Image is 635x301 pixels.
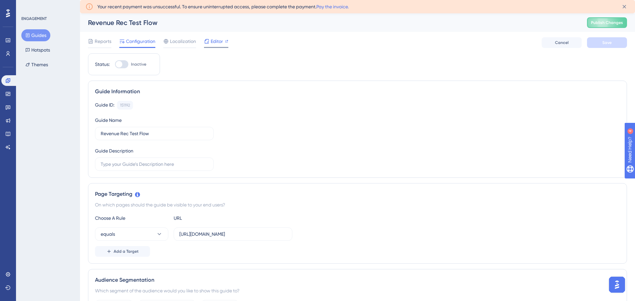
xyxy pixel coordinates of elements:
div: Choose A Rule [95,214,168,222]
span: Localization [170,37,196,45]
button: Hotspots [21,44,54,56]
span: Cancel [555,40,569,45]
span: Publish Changes [591,20,623,25]
span: Configuration [126,37,155,45]
input: Type your Guide’s Description here [101,160,208,168]
input: yourwebsite.com/path [179,230,287,238]
span: Add a Target [114,249,139,254]
div: 151192 [120,103,130,108]
div: Audience Segmentation [95,276,620,284]
div: ENGAGEMENT [21,16,47,21]
button: equals [95,227,168,241]
div: Guide Description [95,147,133,155]
button: Save [587,37,627,48]
span: Your recent payment was unsuccessful. To ensure uninterrupted access, please complete the payment. [97,3,349,11]
button: Publish Changes [587,17,627,28]
div: 4 [46,3,48,9]
div: Guide Name [95,116,122,124]
span: Inactive [131,62,146,67]
button: Guides [21,29,50,41]
button: Add a Target [95,246,150,257]
span: Save [602,40,612,45]
div: Page Targeting [95,190,620,198]
a: Pay the invoice. [316,4,349,9]
div: Guide ID: [95,101,114,110]
div: Status: [95,60,110,68]
div: Which segment of the audience would you like to show this guide to? [95,287,620,295]
iframe: UserGuiding AI Assistant Launcher [607,275,627,295]
div: Revenue Rec Test Flow [88,18,570,27]
div: On which pages should the guide be visible to your end users? [95,201,620,209]
input: Type your Guide’s Name here [101,130,208,137]
button: Themes [21,59,52,71]
div: URL [174,214,247,222]
button: Cancel [542,37,582,48]
span: equals [101,230,115,238]
span: Editor [211,37,223,45]
span: Reports [95,37,111,45]
div: Guide Information [95,88,620,96]
span: Need Help? [16,2,42,10]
